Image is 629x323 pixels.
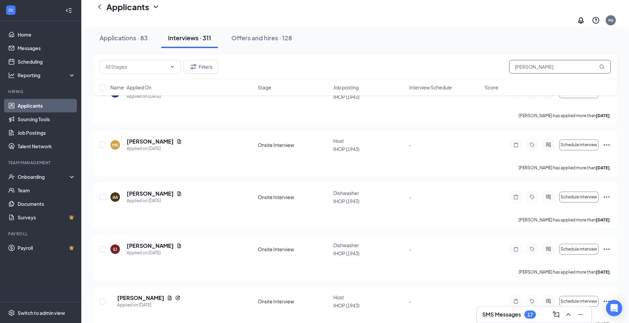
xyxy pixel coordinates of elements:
svg: ActiveChat [544,299,552,304]
p: [PERSON_NAME] has applied more than . [519,113,611,119]
svg: Note [512,142,520,148]
svg: Note [512,194,520,200]
div: MK [112,142,118,148]
div: Onsite Interview [258,194,329,200]
input: All Stages [105,63,167,70]
svg: Note [512,299,520,304]
p: IHOP (1943) [333,198,405,204]
svg: Tag [528,142,536,148]
svg: MagnifyingGlass [599,64,605,69]
p: [PERSON_NAME] has applied more than . [519,217,611,223]
svg: Filter [189,63,197,71]
span: Dishwasher [333,190,359,196]
a: SurveysCrown [18,211,76,224]
svg: Tag [528,194,536,200]
svg: ActiveChat [544,142,552,148]
svg: ChevronUp [564,310,572,319]
div: Team Management [8,160,74,166]
h5: [PERSON_NAME] [127,242,174,250]
button: Schedule interview [559,244,599,255]
h3: SMS Messages [482,311,521,318]
div: AA [112,194,118,200]
a: PayrollCrown [18,241,76,255]
button: Schedule interview [559,296,599,307]
span: Interview Schedule [409,84,452,91]
span: Score [485,84,498,91]
b: [DATE] [596,113,610,118]
button: ChevronUp [563,309,574,320]
svg: Reapply [175,295,181,301]
p: IHOP (1943) [333,302,405,309]
a: Job Postings [18,126,76,139]
a: Scheduling [18,55,76,68]
button: Schedule interview [559,192,599,202]
div: Onsite Interview [258,142,329,148]
div: Onboarding [18,173,70,180]
div: Onsite Interview [258,298,329,305]
svg: Document [176,139,182,144]
span: Stage [258,84,271,91]
svg: Tag [528,246,536,252]
h5: [PERSON_NAME] [117,294,164,302]
span: Schedule interview [561,195,597,199]
b: [DATE] [596,165,610,170]
svg: Document [167,295,172,301]
button: Filter Filters [184,60,218,73]
a: Documents [18,197,76,211]
a: Talent Network [18,139,76,153]
svg: Ellipses [603,193,611,201]
div: Applied on [DATE] [127,197,182,204]
div: EJ [113,246,117,252]
a: Messages [18,41,76,55]
span: - [409,142,412,148]
b: [DATE] [596,217,610,222]
svg: UserCheck [8,173,15,180]
a: Home [18,28,76,41]
div: Applied on [DATE] [127,250,182,256]
svg: WorkstreamLogo [7,7,14,14]
span: - [409,246,412,252]
div: Switch to admin view [18,309,65,316]
svg: QuestionInfo [592,16,600,24]
div: Onsite Interview [258,246,329,253]
h5: [PERSON_NAME] [127,190,174,197]
svg: Settings [8,309,15,316]
span: Schedule interview [561,143,597,147]
div: Offers and hires · 128 [231,34,292,42]
svg: ChevronDown [152,3,160,11]
svg: ChevronDown [170,64,175,69]
button: Minimize [575,309,586,320]
svg: Ellipses [603,245,611,253]
a: Sourcing Tools [18,112,76,126]
svg: Minimize [576,310,585,319]
div: MJ [608,18,613,23]
svg: Document [176,243,182,249]
p: [PERSON_NAME] has applied more than . [519,165,611,171]
input: Search in interviews [509,60,611,73]
div: Applications · 83 [100,34,148,42]
p: [PERSON_NAME] has applied more than . [519,269,611,275]
svg: ChevronLeft [96,3,104,11]
b: [DATE] [596,270,610,275]
button: ComposeMessage [551,309,562,320]
span: Schedule interview [561,299,597,304]
svg: ActiveChat [544,194,552,200]
svg: ComposeMessage [552,310,560,319]
a: Applicants [18,99,76,112]
div: Open Intercom Messenger [606,300,622,316]
h1: Applicants [106,1,149,13]
a: Team [18,184,76,197]
span: Host [333,294,344,300]
div: Payroll [8,231,74,237]
svg: ActiveChat [544,246,552,252]
span: - [409,298,412,304]
div: Hiring [8,89,74,94]
svg: Tag [528,299,536,304]
div: Applied on [DATE] [127,145,182,152]
span: Schedule interview [561,247,597,252]
svg: Ellipses [603,141,611,149]
span: Job posting [333,84,359,91]
svg: Ellipses [603,297,611,305]
span: - [409,194,412,200]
